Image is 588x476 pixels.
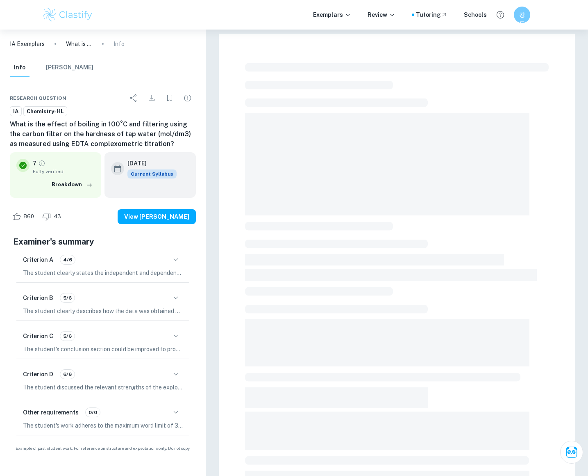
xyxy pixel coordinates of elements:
[23,370,53,379] h6: Criterion D
[66,39,92,48] p: What is the effect of boiling in 100°C and filtering using the carbon filter on the hardness of t...
[23,383,183,392] p: The student discussed the relevant strengths of the exploration, outlining several factors that c...
[464,10,487,19] a: Schools
[10,119,196,149] h6: What is the effect of boiling in 100°C and filtering using the carbon filter on the hardness of t...
[60,294,75,302] span: 5/6
[127,169,177,178] span: Current Syllabus
[86,409,100,416] span: 0/0
[60,332,75,340] span: 5/6
[38,160,45,167] a: Grade fully verified
[416,10,447,19] a: Tutoring
[10,445,196,451] span: Example of past student work. For reference on structure and expectations only. Do not copy.
[560,441,583,464] button: Ask Clai
[19,213,39,221] span: 860
[23,255,53,264] h6: Criterion A
[42,7,94,23] img: Clastify logo
[10,210,39,223] div: Like
[23,332,53,341] h6: Criterion C
[179,90,196,106] div: Report issue
[10,106,22,117] a: IA
[143,90,160,106] div: Download
[10,108,21,116] span: IA
[23,307,183,316] p: The student clearly describes how the data was obtained and processed, providing a detailed and p...
[514,7,530,23] button: 강동
[125,90,142,106] div: Share
[517,10,527,19] h6: 강동
[40,210,66,223] div: Dislike
[23,421,183,430] p: The student's work adheres to the maximum word limit of 3000 words, with a word count of 2294. Th...
[23,106,67,117] a: Chemistry-HL
[161,90,178,106] div: Bookmark
[114,39,125,48] p: Info
[313,10,351,19] p: Exemplars
[23,268,183,277] p: The student clearly states the independent and dependent variables in the research question, howe...
[118,209,196,224] button: View [PERSON_NAME]
[368,10,395,19] p: Review
[23,408,79,417] h6: Other requirements
[10,94,66,102] span: Research question
[33,168,95,175] span: Fully verified
[46,59,93,77] button: [PERSON_NAME]
[13,236,193,248] h5: Examiner's summary
[49,213,66,221] span: 43
[10,59,30,77] button: Info
[10,39,45,48] a: IA Exemplars
[60,256,75,263] span: 4/6
[127,159,170,168] h6: [DATE]
[24,108,67,116] span: Chemistry-HL
[23,345,183,354] p: The student's conclusion section could be improved to provide a more focused and concise conclusi...
[60,371,75,378] span: 6/6
[50,178,95,191] button: Breakdown
[127,169,177,178] div: This exemplar is based on the current syllabus. Feel free to refer to it for inspiration/ideas wh...
[23,293,53,302] h6: Criterion B
[493,8,507,22] button: Help and Feedback
[33,159,36,168] p: 7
